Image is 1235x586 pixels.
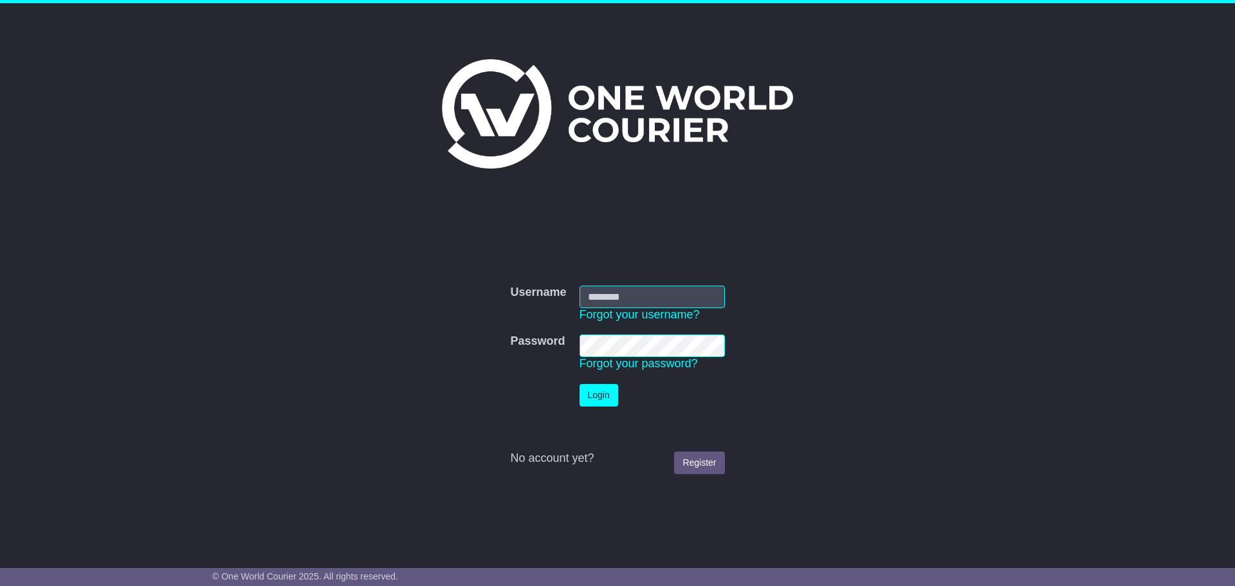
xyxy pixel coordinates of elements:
div: No account yet? [510,452,724,466]
img: One World [442,59,793,169]
a: Forgot your username? [580,308,700,321]
button: Login [580,384,618,407]
label: Username [510,286,566,300]
label: Password [510,334,565,349]
a: Register [674,452,724,474]
span: © One World Courier 2025. All rights reserved. [212,571,398,581]
a: Forgot your password? [580,357,698,370]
